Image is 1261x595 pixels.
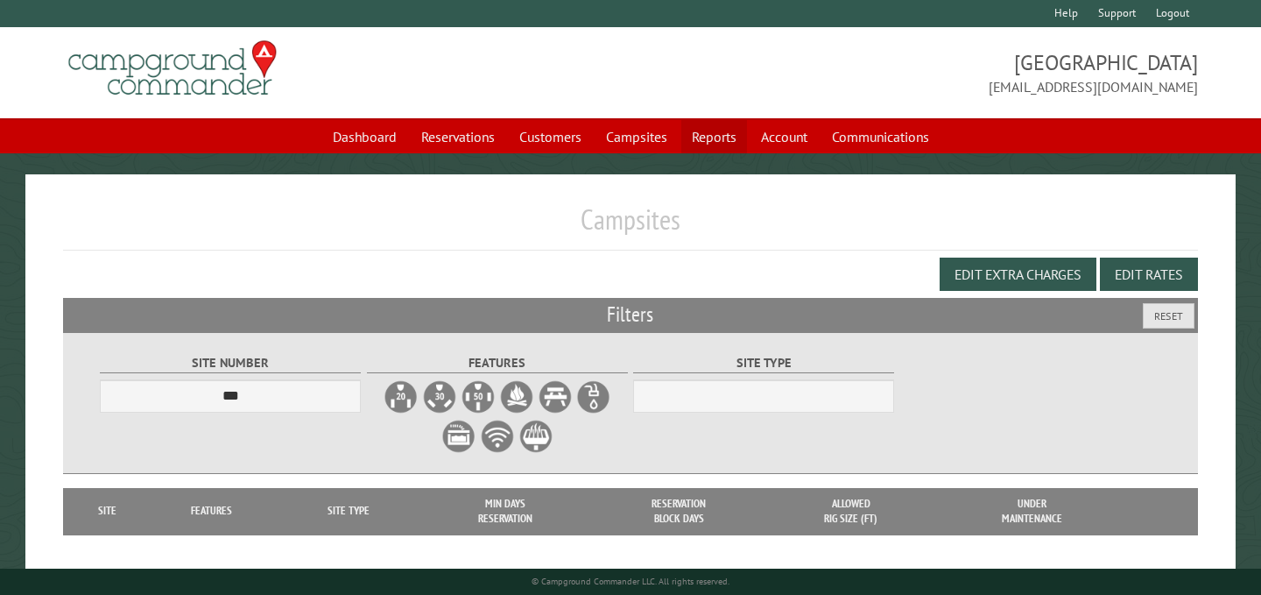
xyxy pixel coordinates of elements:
[592,488,765,535] th: Reservation Block Days
[538,379,573,414] label: Picnic Table
[461,379,496,414] label: 50A Electrical Hookup
[509,120,592,153] a: Customers
[576,379,611,414] label: Water Hookup
[322,120,407,153] a: Dashboard
[630,48,1198,97] span: [GEOGRAPHIC_DATA] [EMAIL_ADDRESS][DOMAIN_NAME]
[279,488,418,535] th: Site Type
[144,488,280,535] th: Features
[419,488,592,535] th: Min Days Reservation
[681,120,747,153] a: Reports
[821,120,940,153] a: Communications
[633,353,894,373] label: Site Type
[384,379,419,414] label: 20A Electrical Hookup
[480,419,515,454] label: WiFi Service
[441,419,476,454] label: Sewer Hookup
[422,379,457,414] label: 30A Electrical Hookup
[63,202,1198,251] h1: Campsites
[518,419,553,454] label: Grill
[532,576,729,587] small: © Campground Commander LLC. All rights reserved.
[367,353,628,373] label: Features
[1100,258,1198,291] button: Edit Rates
[750,120,818,153] a: Account
[765,488,936,535] th: Allowed Rig Size (ft)
[937,488,1128,535] th: Under Maintenance
[411,120,505,153] a: Reservations
[940,258,1096,291] button: Edit Extra Charges
[72,488,144,535] th: Site
[100,353,361,373] label: Site Number
[1143,303,1194,329] button: Reset
[499,379,534,414] label: Firepit
[63,298,1198,331] h2: Filters
[63,34,282,103] img: Campground Commander
[595,120,678,153] a: Campsites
